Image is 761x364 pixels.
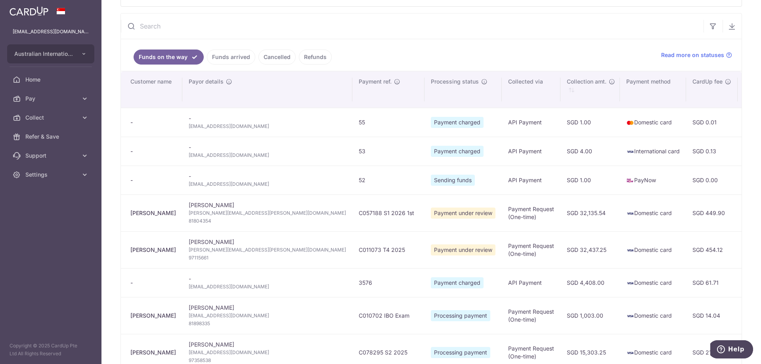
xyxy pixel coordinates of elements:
span: [PERSON_NAME][EMAIL_ADDRESS][PERSON_NAME][DOMAIN_NAME] [189,209,346,217]
span: Payor details [189,78,224,86]
span: Payment charged [431,277,484,288]
td: API Payment [502,166,560,194]
td: Domestic card [620,194,686,231]
img: CardUp [10,6,48,16]
td: API Payment [502,108,560,137]
th: Collection amt. : activate to sort column ascending [560,71,620,108]
td: SGD 0.01 [686,108,738,137]
span: Processing status [431,78,479,86]
span: Payment under review [431,208,495,219]
span: 81898335 [189,320,346,328]
span: [PERSON_NAME][EMAIL_ADDRESS][PERSON_NAME][DOMAIN_NAME] [189,246,346,254]
td: - [182,166,352,194]
span: Help [18,6,34,13]
div: - [130,147,176,155]
span: Read more on statuses [661,51,724,59]
th: CardUp fee [686,71,738,108]
td: SGD 4,408.00 [560,268,620,297]
span: Payment charged [431,117,484,128]
span: Processing payment [431,347,490,358]
td: API Payment [502,137,560,166]
div: [PERSON_NAME] [130,246,176,254]
td: SGD 1,003.00 [560,297,620,334]
td: C057188 S1 2026 1st [352,194,424,231]
span: CardUp fee [692,78,723,86]
td: [PERSON_NAME] [182,231,352,268]
td: Payment Request (One-time) [502,194,560,231]
span: Support [25,152,78,160]
td: SGD 61.71 [686,268,738,297]
span: Home [25,76,78,84]
td: International card [620,137,686,166]
input: Search [121,13,704,39]
td: 52 [352,166,424,194]
span: Payment under review [431,244,495,255]
th: Payment method [620,71,686,108]
img: visa-sm-192604c4577d2d35970c8ed26b86981c2741ebd56154ab54ad91a526f0f24972.png [626,312,634,320]
td: API Payment [502,268,560,297]
a: Funds on the way [134,50,204,65]
img: visa-sm-192604c4577d2d35970c8ed26b86981c2741ebd56154ab54ad91a526f0f24972.png [626,279,634,287]
td: Payment Request (One-time) [502,297,560,334]
td: 3576 [352,268,424,297]
div: - [130,118,176,126]
button: Australian International School Pte Ltd [7,44,94,63]
span: Payment ref. [359,78,392,86]
span: [EMAIL_ADDRESS][DOMAIN_NAME] [189,349,346,356]
span: Payment charged [431,146,484,157]
td: SGD 0.13 [686,137,738,166]
th: Payor details [182,71,352,108]
td: SGD 32,135.54 [560,194,620,231]
td: 53 [352,137,424,166]
th: Processing status [424,71,502,108]
td: SGD 1.00 [560,166,620,194]
td: C011073 T4 2025 [352,231,424,268]
div: [PERSON_NAME] [130,312,176,320]
span: [EMAIL_ADDRESS][DOMAIN_NAME] [189,283,346,291]
a: Refunds [299,50,332,65]
span: Settings [25,171,78,179]
span: Pay [25,95,78,103]
td: SGD 4.00 [560,137,620,166]
a: Read more on statuses [661,51,732,59]
td: Domestic card [620,231,686,268]
td: - [182,137,352,166]
img: visa-sm-192604c4577d2d35970c8ed26b86981c2741ebd56154ab54ad91a526f0f24972.png [626,148,634,156]
td: SGD 449.90 [686,194,738,231]
p: [EMAIL_ADDRESS][DOMAIN_NAME] [13,28,89,36]
td: SGD 32,437.25 [560,231,620,268]
img: visa-sm-192604c4577d2d35970c8ed26b86981c2741ebd56154ab54ad91a526f0f24972.png [626,246,634,254]
div: [PERSON_NAME] [130,209,176,217]
td: Domestic card [620,268,686,297]
img: visa-sm-192604c4577d2d35970c8ed26b86981c2741ebd56154ab54ad91a526f0f24972.png [626,210,634,217]
span: Sending funds [431,175,475,186]
span: [EMAIL_ADDRESS][DOMAIN_NAME] [189,312,346,320]
td: SGD 454.12 [686,231,738,268]
span: [EMAIL_ADDRESS][DOMAIN_NAME] [189,151,346,159]
td: SGD 0.00 [686,166,738,194]
img: visa-sm-192604c4577d2d35970c8ed26b86981c2741ebd56154ab54ad91a526f0f24972.png [626,349,634,357]
td: - [182,268,352,297]
a: Cancelled [258,50,296,65]
span: [EMAIL_ADDRESS][DOMAIN_NAME] [189,180,346,188]
th: Customer name [121,71,182,108]
span: 81804354 [189,217,346,225]
th: Collected via [502,71,560,108]
td: Domestic card [620,108,686,137]
td: PayNow [620,166,686,194]
span: [EMAIL_ADDRESS][DOMAIN_NAME] [189,122,346,130]
span: Refer & Save [25,133,78,141]
td: SGD 14.04 [686,297,738,334]
span: Collection amt. [567,78,606,86]
span: 97115661 [189,254,346,262]
span: Processing payment [431,310,490,321]
div: - [130,279,176,287]
iframe: Opens a widget where you can find more information [710,340,753,360]
a: Funds arrived [207,50,255,65]
td: [PERSON_NAME] [182,194,352,231]
td: SGD 1.00 [560,108,620,137]
span: Collect [25,114,78,122]
td: [PERSON_NAME] [182,297,352,334]
img: mastercard-sm-87a3fd1e0bddd137fecb07648320f44c262e2538e7db6024463105ddbc961eb2.png [626,119,634,127]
